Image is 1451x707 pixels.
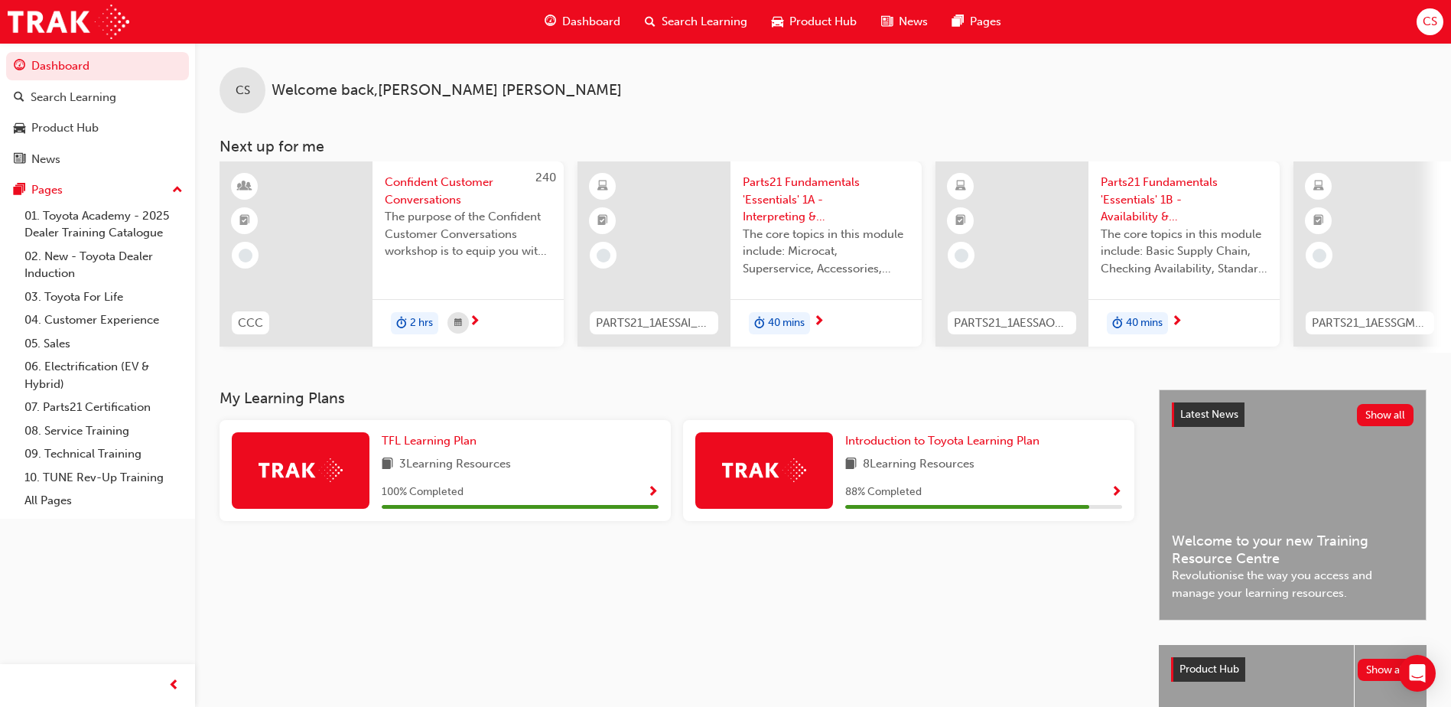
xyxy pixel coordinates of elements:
span: car-icon [772,12,783,31]
span: Show Progress [1111,486,1122,500]
a: Latest NewsShow allWelcome to your new Training Resource CentreRevolutionise the way you access a... [1159,389,1427,621]
span: The core topics in this module include: Microcat, Superservice, Accessories, TAPS and Info Hub [743,226,909,278]
a: Latest NewsShow all [1172,402,1414,427]
a: Search Learning [6,83,189,112]
span: Search Learning [662,13,747,31]
span: Introduction to Toyota Learning Plan [845,434,1039,448]
span: duration-icon [1112,314,1123,334]
a: 03. Toyota For Life [18,285,189,309]
img: Trak [8,5,129,39]
span: 100 % Completed [382,484,464,501]
span: news-icon [14,153,25,167]
a: 04. Customer Experience [18,308,189,332]
span: pages-icon [952,12,964,31]
div: News [31,151,60,168]
span: duration-icon [754,314,765,334]
span: PARTS21_1AESSAI_0321_EL [596,314,712,332]
span: The purpose of the Confident Customer Conversations workshop is to equip you with tools to commun... [385,208,551,260]
span: Welcome back , [PERSON_NAME] [PERSON_NAME] [272,82,622,99]
span: PARTS21_1AESSAO_0321_EL [954,314,1070,332]
span: Revolutionise the way you access and manage your learning resources. [1172,567,1414,601]
span: booktick-icon [1313,211,1324,231]
a: search-iconSearch Learning [633,6,760,37]
span: 8 Learning Resources [863,455,974,474]
span: learningResourceType_ELEARNING-icon [597,177,608,197]
span: calendar-icon [454,314,462,333]
span: search-icon [645,12,656,31]
a: car-iconProduct Hub [760,6,869,37]
span: Parts21 Fundamentals 'Essentials' 1A - Interpreting & Analysis [743,174,909,226]
span: Product Hub [1179,663,1239,676]
button: Show all [1358,659,1415,681]
a: News [6,145,189,174]
button: Show Progress [647,483,659,502]
button: Pages [6,176,189,204]
span: learningRecordVerb_NONE-icon [955,249,968,262]
span: TFL Learning Plan [382,434,477,448]
a: Dashboard [6,52,189,80]
span: Welcome to your new Training Resource Centre [1172,533,1414,567]
span: Latest News [1180,408,1238,421]
span: 240 [535,171,556,184]
span: guage-icon [14,60,25,73]
a: 08. Service Training [18,419,189,443]
h3: Next up for me [195,138,1451,155]
span: Dashboard [562,13,620,31]
span: search-icon [14,91,24,105]
div: Pages [31,181,63,199]
button: Show all [1357,404,1414,426]
span: up-icon [172,181,183,200]
a: Product HubShow all [1171,657,1414,682]
span: learningRecordVerb_NONE-icon [239,249,252,262]
span: Pages [970,13,1001,31]
span: CCC [238,314,263,332]
a: 240CCCConfident Customer ConversationsThe purpose of the Confident Customer Conversations worksho... [220,161,564,347]
span: booktick-icon [597,211,608,231]
span: booktick-icon [239,211,250,231]
span: The core topics in this module include: Basic Supply Chain, Checking Availability, Standard Order... [1101,226,1267,278]
span: News [899,13,928,31]
button: Show Progress [1111,483,1122,502]
span: pages-icon [14,184,25,197]
span: 40 mins [768,314,805,332]
span: Confident Customer Conversations [385,174,551,208]
div: Open Intercom Messenger [1399,655,1436,692]
span: next-icon [1171,315,1183,329]
span: 2 hrs [410,314,433,332]
a: pages-iconPages [940,6,1013,37]
a: 06. Electrification (EV & Hybrid) [18,355,189,396]
a: 01. Toyota Academy - 2025 Dealer Training Catalogue [18,204,189,245]
span: learningRecordVerb_NONE-icon [597,249,610,262]
span: Parts21 Fundamentals 'Essentials' 1B - Availability & Standard Ordering eLearning [1101,174,1267,226]
span: learningResourceType_ELEARNING-icon [1313,177,1324,197]
a: 09. Technical Training [18,442,189,466]
button: DashboardSearch LearningProduct HubNews [6,49,189,176]
span: book-icon [845,455,857,474]
span: news-icon [881,12,893,31]
img: Trak [259,458,343,482]
span: CS [236,82,250,99]
span: Product Hub [789,13,857,31]
span: 3 Learning Resources [399,455,511,474]
a: 05. Sales [18,332,189,356]
a: 10. TUNE Rev-Up Training [18,466,189,490]
span: 40 mins [1126,314,1163,332]
span: prev-icon [168,676,180,696]
a: PARTS21_1AESSAO_0321_ELParts21 Fundamentals 'Essentials' 1B - Availability & Standard Ordering eL... [935,161,1280,347]
a: 07. Parts21 Certification [18,396,189,419]
h3: My Learning Plans [220,389,1134,407]
span: guage-icon [545,12,556,31]
button: CS [1417,8,1443,35]
a: TFL Learning Plan [382,432,483,450]
span: learningResourceType_INSTRUCTOR_LED-icon [239,177,250,197]
div: Product Hub [31,119,99,137]
span: car-icon [14,122,25,135]
a: Introduction to Toyota Learning Plan [845,432,1046,450]
a: PARTS21_1AESSAI_0321_ELParts21 Fundamentals 'Essentials' 1A - Interpreting & AnalysisThe core top... [577,161,922,347]
a: news-iconNews [869,6,940,37]
a: All Pages [18,489,189,513]
span: book-icon [382,455,393,474]
a: guage-iconDashboard [532,6,633,37]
